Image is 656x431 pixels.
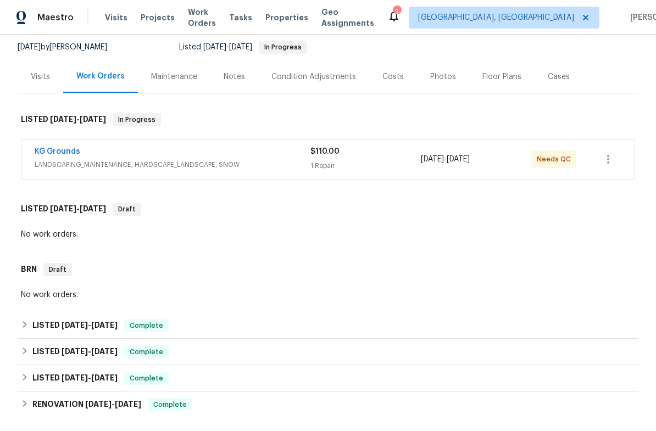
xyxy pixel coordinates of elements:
span: Visits [105,12,127,23]
div: Work Orders [76,71,125,82]
span: - [62,374,118,382]
h6: LISTED [32,319,118,332]
span: [DATE] [80,205,106,212]
div: LISTED [DATE]-[DATE]Draft [18,192,638,227]
span: In Progress [260,44,306,51]
span: [DATE] [91,348,118,355]
span: Maestro [37,12,74,23]
h6: LISTED [32,345,118,359]
span: Geo Assignments [321,7,374,29]
span: Listed [179,43,307,51]
span: [DATE] [91,374,118,382]
span: [DATE] [229,43,252,51]
span: Complete [125,320,168,331]
div: No work orders. [21,229,635,240]
div: No work orders. [21,289,635,300]
div: LISTED [DATE]-[DATE]In Progress [18,102,638,137]
span: [DATE] [85,400,112,408]
div: Floor Plans [482,71,521,82]
span: Projects [141,12,175,23]
span: Draft [114,204,140,215]
h6: BRN [21,263,37,276]
span: [DATE] [62,374,88,382]
div: 3 [393,7,401,18]
div: Costs [382,71,404,82]
span: $110.00 [310,148,340,155]
span: [DATE] [18,43,41,51]
div: Cases [548,71,570,82]
span: Properties [265,12,308,23]
span: Draft [45,264,71,275]
span: Tasks [229,14,252,21]
span: - [50,205,106,212]
span: Needs QC [537,154,575,165]
div: Condition Adjustments [271,71,356,82]
span: Work Orders [188,7,216,29]
h6: LISTED [21,113,106,126]
span: - [421,154,470,165]
div: Maintenance [151,71,197,82]
div: Photos [430,71,456,82]
span: [DATE] [50,115,76,123]
div: RENOVATION [DATE]-[DATE]Complete [18,391,638,418]
span: [DATE] [91,321,118,329]
div: LISTED [DATE]-[DATE]Complete [18,339,638,365]
span: [DATE] [62,321,88,329]
div: LISTED [DATE]-[DATE]Complete [18,312,638,339]
h6: LISTED [32,372,118,385]
span: [DATE] [447,155,470,163]
div: BRN Draft [18,252,638,287]
span: In Progress [114,114,160,125]
div: 1 Repair [310,160,421,171]
span: LANDSCAPING_MAINTENANCE, HARDSCAPE_LANDSCAPE, SNOW [35,159,310,170]
span: Complete [149,399,191,410]
div: Notes [224,71,245,82]
span: [DATE] [421,155,444,163]
span: [DATE] [115,400,141,408]
a: KG Grounds [35,148,80,155]
span: - [203,43,252,51]
span: - [85,400,141,408]
span: [GEOGRAPHIC_DATA], [GEOGRAPHIC_DATA] [418,12,574,23]
div: Visits [31,71,50,82]
span: [DATE] [62,348,88,355]
div: LISTED [DATE]-[DATE]Complete [18,365,638,391]
span: [DATE] [50,205,76,212]
span: [DATE] [80,115,106,123]
span: Complete [125,346,168,357]
span: - [50,115,106,123]
span: [DATE] [203,43,226,51]
span: - [62,348,118,355]
h6: LISTED [21,203,106,216]
h6: RENOVATION [32,398,141,411]
div: by [PERSON_NAME] [18,41,120,54]
span: - [62,321,118,329]
span: Complete [125,373,168,384]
